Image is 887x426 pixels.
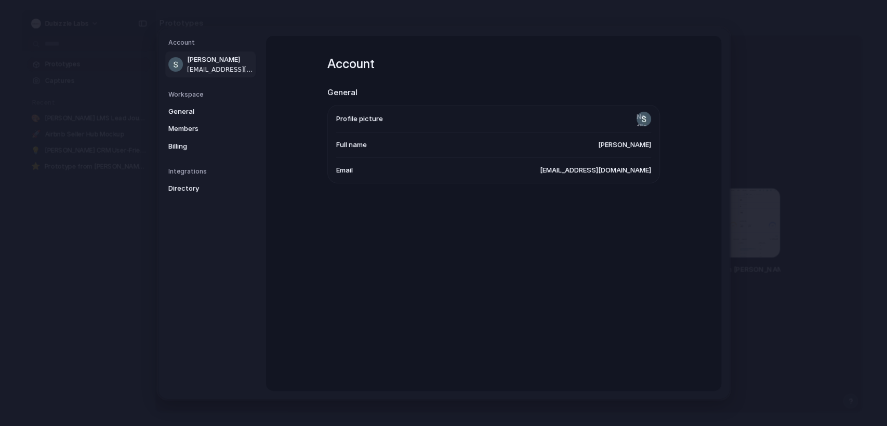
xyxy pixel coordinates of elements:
[165,51,256,77] a: [PERSON_NAME][EMAIL_ADDRESS][DOMAIN_NAME]
[168,106,235,116] span: General
[187,55,254,65] span: [PERSON_NAME]
[165,180,256,197] a: Directory
[168,124,235,134] span: Members
[336,140,367,150] span: Full name
[165,121,256,137] a: Members
[336,165,353,175] span: Email
[187,64,254,74] span: [EMAIL_ADDRESS][DOMAIN_NAME]
[165,138,256,154] a: Billing
[598,140,651,150] span: [PERSON_NAME]
[168,141,235,151] span: Billing
[168,89,256,99] h5: Workspace
[540,165,651,175] span: [EMAIL_ADDRESS][DOMAIN_NAME]
[336,113,383,124] span: Profile picture
[168,167,256,176] h5: Integrations
[327,55,660,73] h1: Account
[165,103,256,119] a: General
[168,183,235,194] span: Directory
[327,87,660,99] h2: General
[168,38,256,47] h5: Account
